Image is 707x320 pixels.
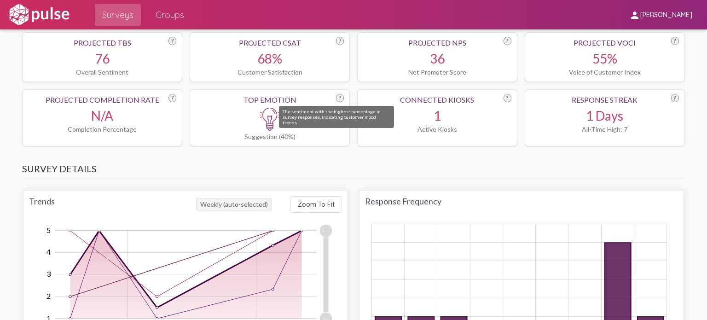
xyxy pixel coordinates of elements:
[363,68,511,76] div: Net Promoter Score
[629,10,640,21] mat-icon: person
[336,37,344,45] div: ?
[46,247,51,256] tspan: 4
[531,68,679,76] div: Voice of Customer Index
[363,108,511,123] div: 1
[196,198,272,210] span: Weekly (auto-selected)
[298,200,335,209] span: Zoom To Fit
[46,291,51,300] tspan: 2
[363,38,511,47] div: Projected NPS
[22,163,684,179] h3: Survey Details
[28,125,176,133] div: Completion Percentage
[196,95,344,104] div: Top Emotion
[28,95,176,104] div: Projected Completion Rate
[290,196,342,213] button: Zoom To Fit
[504,37,511,45] div: ?
[504,94,511,102] div: ?
[28,68,176,76] div: Overall Sentiment
[7,3,71,26] img: white-logo.svg
[640,11,692,19] span: [PERSON_NAME]
[196,133,344,140] div: Suggestion (40%)
[46,269,51,278] tspan: 3
[531,38,679,47] div: Projected VoCI
[95,4,141,26] a: Surveys
[196,38,344,47] div: Projected CSAT
[531,95,679,104] div: Response Streak
[148,4,191,26] a: Groups
[531,125,679,133] div: All-Time High: 7
[46,225,51,234] tspan: 5
[28,108,176,123] div: N/A
[671,37,679,45] div: ?
[363,125,511,133] div: Active Kiosks
[336,94,344,102] div: ?
[29,196,196,213] div: Trends
[622,6,700,23] button: [PERSON_NAME]
[28,51,176,66] div: 76
[28,38,176,47] div: Projected TBS
[258,108,281,131] img: Suggestion
[671,94,679,102] div: ?
[363,95,511,104] div: Connected Kiosks
[363,51,511,66] div: 36
[168,37,176,45] div: ?
[156,6,184,23] span: Groups
[365,196,678,206] div: Response Frequency
[531,51,679,66] div: 55%
[196,68,344,76] div: Customer Satisfaction
[168,94,176,102] div: ?
[196,51,344,66] div: 68%
[102,6,133,23] span: Surveys
[531,108,679,123] div: 1 Days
